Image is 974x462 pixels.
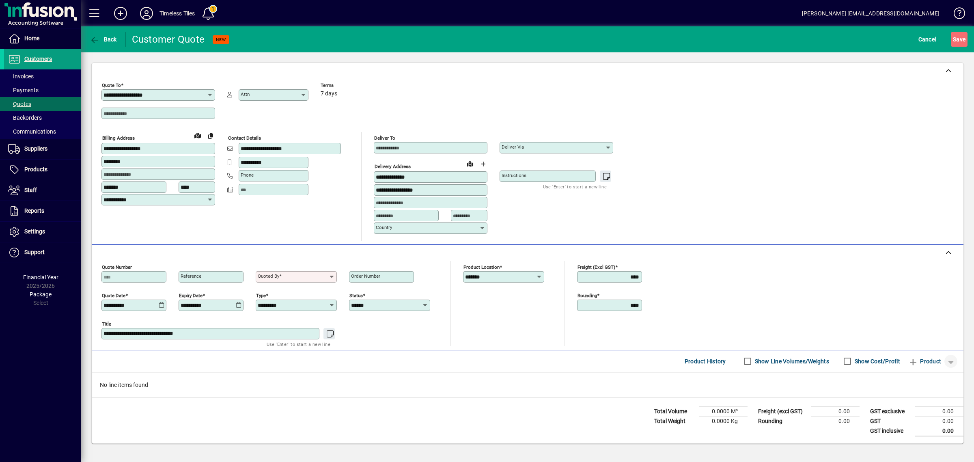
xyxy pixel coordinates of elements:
[24,228,45,235] span: Settings
[699,406,748,416] td: 0.0000 M³
[134,6,159,21] button: Profile
[351,273,380,279] mat-label: Order number
[866,406,915,416] td: GST exclusive
[24,207,44,214] span: Reports
[754,416,811,426] td: Rounding
[578,264,615,270] mat-label: Freight (excl GST)
[4,125,81,138] a: Communications
[915,416,963,426] td: 0.00
[699,416,748,426] td: 0.0000 Kg
[4,28,81,49] a: Home
[908,355,941,368] span: Product
[4,222,81,242] a: Settings
[578,292,597,298] mat-label: Rounding
[181,273,201,279] mat-label: Reference
[376,225,392,230] mat-label: Country
[866,426,915,436] td: GST inclusive
[102,292,125,298] mat-label: Quote date
[102,321,111,326] mat-label: Title
[24,187,37,193] span: Staff
[90,36,117,43] span: Back
[4,242,81,263] a: Support
[916,32,938,47] button: Cancel
[8,114,42,121] span: Backorders
[918,33,936,46] span: Cancel
[159,7,195,20] div: Timeless Tiles
[241,172,254,178] mat-label: Phone
[216,37,226,42] span: NEW
[502,144,524,150] mat-label: Deliver via
[8,128,56,135] span: Communications
[8,101,31,107] span: Quotes
[24,166,47,173] span: Products
[349,292,363,298] mat-label: Status
[321,83,369,88] span: Terms
[753,357,829,365] label: Show Line Volumes/Weights
[951,32,968,47] button: Save
[953,36,956,43] span: S
[24,145,47,152] span: Suppliers
[802,7,940,20] div: [PERSON_NAME] [EMAIL_ADDRESS][DOMAIN_NAME]
[915,426,963,436] td: 0.00
[256,292,266,298] mat-label: Type
[650,406,699,416] td: Total Volume
[23,274,58,281] span: Financial Year
[4,97,81,111] a: Quotes
[904,354,945,369] button: Product
[754,406,811,416] td: Freight (excl GST)
[24,249,45,255] span: Support
[321,91,337,97] span: 7 days
[179,292,203,298] mat-label: Expiry date
[681,354,729,369] button: Product History
[267,339,330,349] mat-hint: Use 'Enter' to start a new line
[811,416,860,426] td: 0.00
[88,32,119,47] button: Back
[374,135,395,141] mat-label: Deliver To
[92,373,963,397] div: No line items found
[543,182,607,191] mat-hint: Use 'Enter' to start a new line
[953,33,965,46] span: ave
[132,33,205,46] div: Customer Quote
[463,264,500,270] mat-label: Product location
[8,87,39,93] span: Payments
[4,201,81,221] a: Reports
[650,416,699,426] td: Total Weight
[24,35,39,41] span: Home
[191,129,204,142] a: View on map
[4,83,81,97] a: Payments
[502,173,526,178] mat-label: Instructions
[915,406,963,416] td: 0.00
[4,180,81,201] a: Staff
[108,6,134,21] button: Add
[102,82,121,88] mat-label: Quote To
[853,357,900,365] label: Show Cost/Profit
[476,158,489,171] button: Choose address
[866,416,915,426] td: GST
[948,2,964,28] a: Knowledge Base
[685,355,726,368] span: Product History
[241,91,250,97] mat-label: Attn
[258,273,279,279] mat-label: Quoted by
[204,129,217,142] button: Copy to Delivery address
[24,56,52,62] span: Customers
[8,73,34,80] span: Invoices
[811,406,860,416] td: 0.00
[463,157,476,170] a: View on map
[4,69,81,83] a: Invoices
[102,264,132,270] mat-label: Quote number
[4,111,81,125] a: Backorders
[30,291,52,298] span: Package
[81,32,126,47] app-page-header-button: Back
[4,160,81,180] a: Products
[4,139,81,159] a: Suppliers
